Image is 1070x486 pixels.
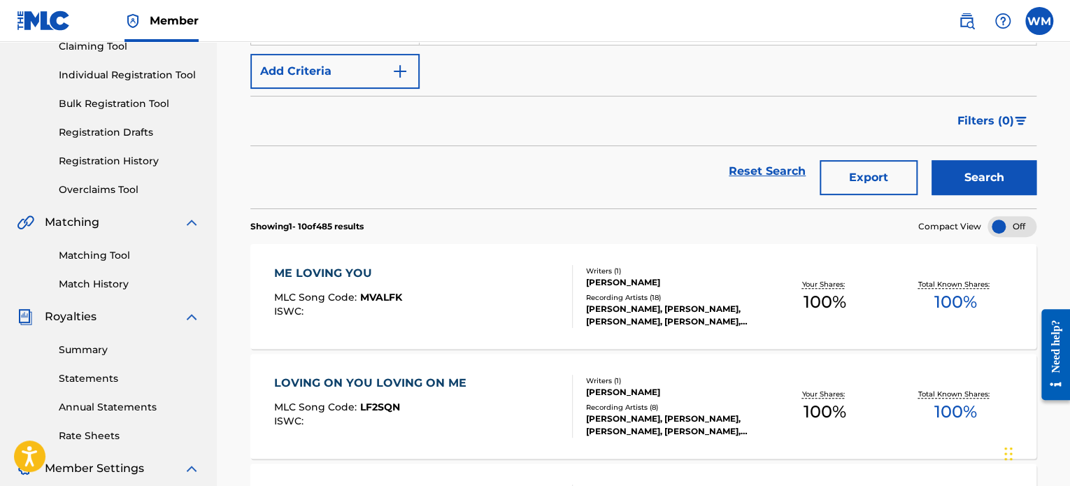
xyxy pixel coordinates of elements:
[17,214,34,231] img: Matching
[360,401,400,413] span: LF2SQN
[934,290,977,315] span: 100 %
[953,7,980,35] a: Public Search
[801,389,848,399] p: Your Shares:
[59,371,200,386] a: Statements
[586,376,759,386] div: Writers ( 1 )
[392,63,408,80] img: 9d2ae6d4665cec9f34b9.svg
[124,13,141,29] img: Top Rightsholder
[586,402,759,413] div: Recording Artists ( 8 )
[932,160,1036,195] button: Search
[59,154,200,169] a: Registration History
[804,399,846,424] span: 100 %
[586,386,759,399] div: [PERSON_NAME]
[59,343,200,357] a: Summary
[45,308,97,325] span: Royalties
[183,460,200,477] img: expand
[45,460,144,477] span: Member Settings
[722,156,813,187] a: Reset Search
[17,460,34,477] img: Member Settings
[183,308,200,325] img: expand
[17,10,71,31] img: MLC Logo
[586,413,759,438] div: [PERSON_NAME], [PERSON_NAME], [PERSON_NAME], [PERSON_NAME], [PERSON_NAME]
[918,220,981,233] span: Compact View
[934,399,977,424] span: 100 %
[59,429,200,443] a: Rate Sheets
[59,277,200,292] a: Match History
[1004,433,1013,475] div: Drag
[586,276,759,289] div: [PERSON_NAME]
[586,266,759,276] div: Writers ( 1 )
[820,160,918,195] button: Export
[59,400,200,415] a: Annual Statements
[183,214,200,231] img: expand
[958,13,975,29] img: search
[59,248,200,263] a: Matching Tool
[274,265,402,282] div: ME LOVING YOU
[804,290,846,315] span: 100 %
[989,7,1017,35] div: Help
[918,389,993,399] p: Total Known Shares:
[59,97,200,111] a: Bulk Registration Tool
[250,220,364,233] p: Showing 1 - 10 of 485 results
[274,291,360,303] span: MLC Song Code :
[586,292,759,303] div: Recording Artists ( 18 )
[274,415,307,427] span: ISWC :
[59,68,200,83] a: Individual Registration Tool
[1000,419,1070,486] iframe: Chat Widget
[957,113,1014,129] span: Filters ( 0 )
[250,244,1036,349] a: ME LOVING YOUMLC Song Code:MVALFKISWC:Writers (1)[PERSON_NAME]Recording Artists (18)[PERSON_NAME]...
[994,13,1011,29] img: help
[250,54,420,89] button: Add Criteria
[17,308,34,325] img: Royalties
[274,401,360,413] span: MLC Song Code :
[59,183,200,197] a: Overclaims Tool
[274,375,473,392] div: LOVING ON YOU LOVING ON ME
[274,305,307,317] span: ISWC :
[150,13,199,29] span: Member
[250,10,1036,208] form: Search Form
[1015,117,1027,125] img: filter
[45,214,99,231] span: Matching
[59,39,200,54] a: Claiming Tool
[801,279,848,290] p: Your Shares:
[360,291,402,303] span: MVALFK
[586,303,759,328] div: [PERSON_NAME], [PERSON_NAME], [PERSON_NAME], [PERSON_NAME], [PERSON_NAME]
[59,125,200,140] a: Registration Drafts
[949,103,1036,138] button: Filters (0)
[1031,299,1070,411] iframe: Resource Center
[250,354,1036,459] a: LOVING ON YOU LOVING ON MEMLC Song Code:LF2SQNISWC:Writers (1)[PERSON_NAME]Recording Artists (8)[...
[918,279,993,290] p: Total Known Shares:
[1025,7,1053,35] div: User Menu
